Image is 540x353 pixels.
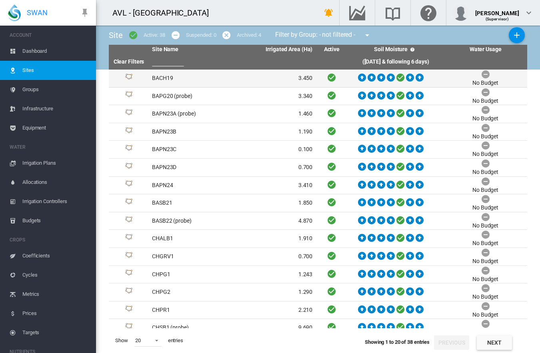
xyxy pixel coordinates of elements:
div: Site Id: 32189 [112,216,146,226]
span: Targets [22,323,90,342]
span: WATER [10,141,90,154]
img: SWAN-Landscape-Logo-Colour-drop.png [8,4,21,21]
span: Budgets [22,211,90,230]
div: No Budget [472,257,498,265]
button: icon-bell-ring [321,5,337,21]
td: 3.340 [232,88,316,105]
div: Archived: 4 [237,32,261,39]
th: Irrigated Area (Ha) [232,45,316,54]
md-icon: icon-checkbox-marked-circle [128,30,138,40]
td: 3.450 [232,70,316,87]
button: Add New Site, define start date [509,27,525,43]
td: BAPN23C [149,141,232,158]
td: CHALB1 [149,230,232,247]
md-icon: icon-menu-down [362,30,372,40]
img: 1.svg [124,198,134,208]
span: Metrics [22,285,90,304]
td: CHGRV1 [149,248,232,265]
div: Active: 38 [144,32,165,39]
div: Filter by Group: - not filtered - [269,27,378,43]
td: BAPG20 (probe) [149,88,232,105]
td: CHPR1 [149,301,232,319]
span: Coefficients [22,246,90,265]
md-icon: icon-help-circle [408,45,417,54]
th: Active [316,45,348,54]
div: Site Id: 32187 [112,198,146,208]
img: 1.svg [124,163,134,172]
span: ACCOUNT [10,29,90,42]
div: No Budget [472,275,498,283]
div: No Budget [472,222,498,230]
td: 9.690 [232,319,316,337]
span: Irrigation Controllers [22,192,90,211]
td: CHPG1 [149,266,232,283]
tr: Site Id: 32192 BAPG20 (probe) 3.340 No Budget [109,88,527,106]
tr: Site Id: 32248 CHPR1 2.210 No Budget [109,301,527,319]
div: No Budget [472,293,498,301]
td: 1.243 [232,266,316,283]
md-icon: icon-plus [512,30,522,40]
md-icon: Search the knowledge base [383,8,402,18]
tr: Site Id: 32239 CHALB1 1.910 No Budget [109,230,527,248]
tr: Site Id: 32191 BACH19 3.450 No Budget [109,70,527,88]
img: 1.svg [124,180,134,190]
td: BAPN24 [149,177,232,194]
div: No Budget [472,133,498,141]
md-icon: Go to the Data Hub [348,8,367,18]
td: 1.850 [232,194,316,212]
tr: Site Id: 32241 CHPG2 1.290 No Budget [109,283,527,301]
span: Equipment [22,118,90,138]
div: Site Id: 32241 [112,287,146,297]
div: No Budget [472,168,498,176]
img: 1.svg [124,234,134,243]
span: entries [165,334,186,347]
span: Allocations [22,173,90,192]
td: 1.910 [232,230,316,247]
td: BASB22 (probe) [149,212,232,230]
md-icon: icon-bell-ring [324,8,334,18]
img: profile.jpg [453,5,469,21]
img: 1.svg [124,74,134,83]
div: No Budget [472,311,498,319]
td: 0.700 [232,159,316,176]
span: Dashboard [22,42,90,61]
td: BASB21 [149,194,232,212]
img: 1.svg [124,252,134,261]
th: Site Name [149,45,232,54]
td: CHSB1 (probe) [149,319,232,337]
td: 2.210 [232,301,316,319]
tr: Site Id: 32194 BAPN23A (probe) 1.460 No Budget [109,105,527,123]
div: [PERSON_NAME] [475,6,519,14]
div: No Budget [472,79,498,87]
div: Site Id: 32239 [112,234,146,243]
button: Previous [434,335,469,350]
td: BACH19 [149,70,232,87]
img: 1.svg [124,127,134,137]
tr: Site Id: 32189 BASB22 (probe) 4.870 No Budget [109,212,527,230]
md-icon: icon-chevron-down [524,8,534,18]
img: 1.svg [124,287,134,297]
md-icon: icon-minus-circle [171,30,180,40]
div: Site Id: 32194 [112,109,146,119]
span: SWAN [27,8,48,18]
td: BAPN23B [149,123,232,141]
td: 1.190 [232,123,316,141]
td: 0.100 [232,141,316,158]
span: Infrastructure [22,99,90,118]
div: Site Id: 32198 [112,145,146,154]
tr: Site Id: 32187 BASB21 1.850 No Budget [109,194,527,212]
div: No Budget [472,97,498,105]
div: Site Id: 32196 [112,127,146,137]
img: 1.svg [124,216,134,226]
td: CHPG2 [149,283,232,301]
div: Site Id: 32202 [112,180,146,190]
tr: Site Id: 32246 CHPG1 1.243 No Budget [109,266,527,284]
span: Prices [22,304,90,323]
img: 1.svg [124,323,134,333]
tr: Site Id: 32200 BAPN23D 0.700 No Budget [109,159,527,177]
td: 3.410 [232,177,316,194]
div: No Budget [472,150,498,158]
button: Next [477,335,512,350]
button: icon-menu-down [359,27,375,43]
td: 1.460 [232,105,316,123]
